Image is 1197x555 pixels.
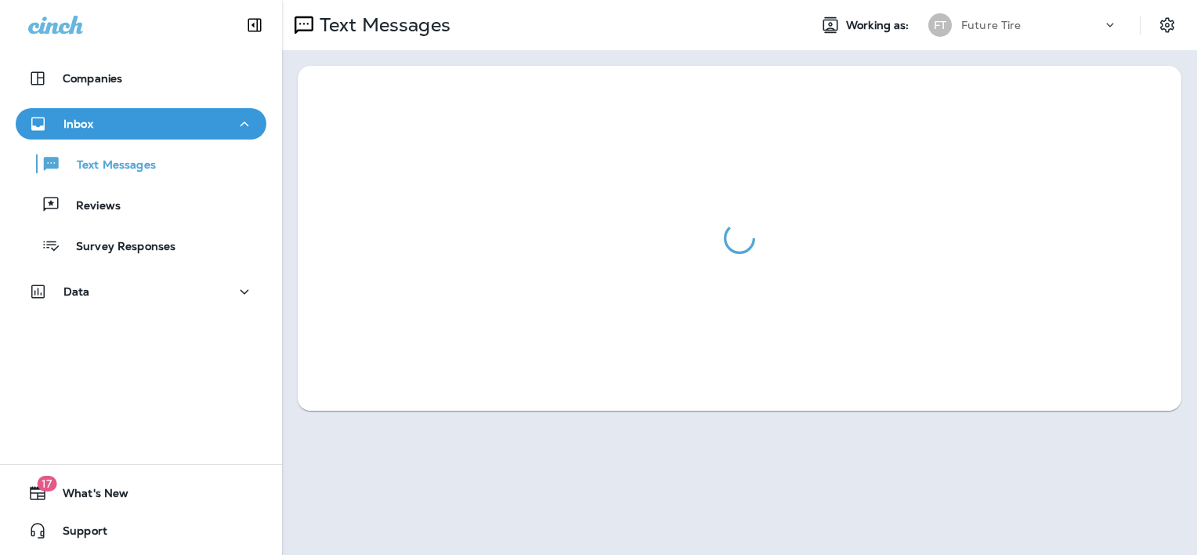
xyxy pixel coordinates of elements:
[16,188,266,221] button: Reviews
[47,487,128,506] span: What's New
[928,13,952,37] div: FT
[61,158,156,173] p: Text Messages
[16,229,266,262] button: Survey Responses
[16,477,266,509] button: 17What's New
[16,108,266,140] button: Inbox
[846,19,913,32] span: Working as:
[63,285,90,298] p: Data
[16,276,266,307] button: Data
[16,515,266,546] button: Support
[1153,11,1181,39] button: Settings
[313,13,450,37] p: Text Messages
[233,9,277,41] button: Collapse Sidebar
[63,72,122,85] p: Companies
[60,199,121,214] p: Reviews
[961,19,1022,31] p: Future Tire
[63,118,93,130] p: Inbox
[47,524,107,543] span: Support
[37,476,56,492] span: 17
[16,147,266,180] button: Text Messages
[60,240,175,255] p: Survey Responses
[16,63,266,94] button: Companies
